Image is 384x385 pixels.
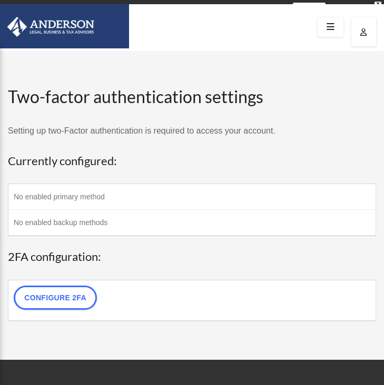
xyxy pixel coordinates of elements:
[8,249,376,265] h3: 2FA configuration:
[8,124,376,138] p: Setting up two-Factor authentication is required to access your account.
[8,210,376,236] td: No enabled backup methods
[8,153,376,169] h3: Currently configured:
[58,3,289,15] div: Get a chance to win 6 months of Platinum for free just by filling out this
[14,286,97,310] a: Configure 2FA
[293,3,326,15] a: survey
[8,85,376,109] h2: Two-factor authentication settings
[8,184,376,210] td: No enabled primary method
[375,2,381,8] div: close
